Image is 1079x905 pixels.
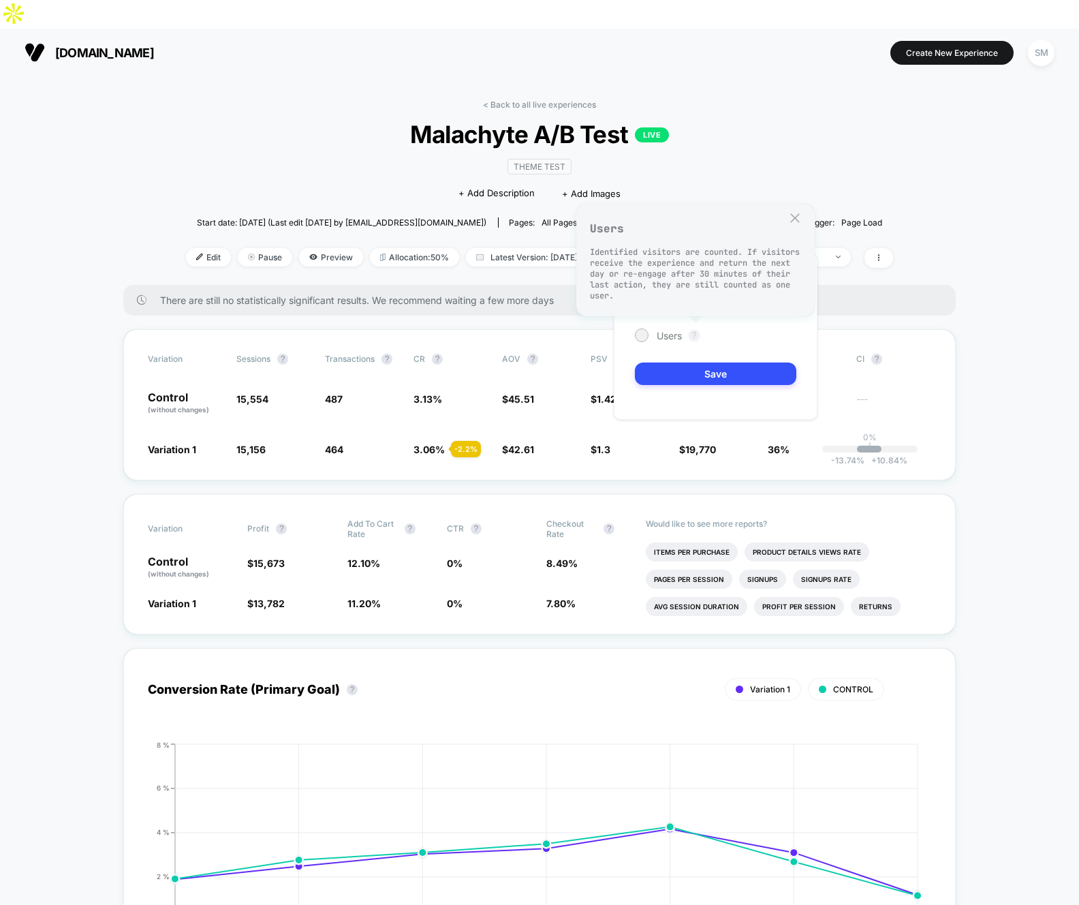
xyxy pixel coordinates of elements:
span: $ [247,598,285,609]
span: Variation 1 [750,684,790,694]
button: ? [871,354,882,365]
span: 1.3 [597,444,610,455]
span: Start date: [DATE] (Last edit [DATE] by [EMAIL_ADDRESS][DOMAIN_NAME]) [197,217,486,228]
span: $ [679,444,716,455]
span: 36% [768,444,789,455]
button: ? [527,354,538,365]
span: Page Load [841,217,882,228]
span: + [871,455,877,465]
span: 42.61 [508,444,534,455]
span: Theme Test [507,159,572,174]
span: Latest Version: [DATE] - [DATE] [466,248,636,266]
span: Add To Cart Rate [347,519,398,539]
span: CTR [447,523,464,534]
span: PSV [591,354,608,364]
tspan: 6 % [157,784,170,792]
a: < Back to all live experiences [483,99,596,110]
span: 13,782 [253,598,285,609]
img: edit [196,254,203,260]
li: Returns [851,597,901,616]
span: Transactions [325,354,375,364]
span: all pages [542,217,577,228]
span: Variation 1 [148,444,196,455]
span: Edit [186,248,231,266]
button: ? [277,354,288,365]
span: (without changes) [148,570,209,578]
span: Users [657,330,682,341]
p: Users [590,221,801,236]
button: ? [405,523,416,534]
span: Variation [148,519,223,539]
button: [DOMAIN_NAME] [20,42,158,63]
span: CI [856,354,931,365]
tspan: 2 % [157,872,170,880]
span: Preview [299,248,363,266]
li: Items Per Purchase [646,542,738,562]
span: 15,156 [236,444,266,455]
div: - 2.2 % [451,441,481,457]
p: LIVE [635,127,669,142]
tspan: 4 % [157,828,170,836]
p: 0% [863,432,877,442]
button: SM [1024,39,1059,67]
tspan: 8 % [157,740,170,748]
span: 19,770 [685,444,716,455]
p: | [869,442,871,452]
span: CR [413,354,425,364]
button: ? [381,354,392,365]
span: Sessions [236,354,270,364]
span: 3.13 % [413,393,442,405]
span: 1.42 [597,393,616,405]
span: Checkout Rate [546,519,597,539]
span: 10.84 % [864,455,907,465]
span: 3.06 % [413,444,445,455]
li: Signups Rate [793,570,860,589]
div: Pages: [509,217,577,228]
div: Trigger: [804,217,882,228]
span: 0 % [447,598,463,609]
img: end [248,254,255,260]
span: AOV [502,354,520,364]
span: 7.80 % [546,598,576,609]
span: $ [247,557,285,569]
span: -13.74 % [831,455,864,465]
span: Pause [238,248,292,266]
span: $ [591,444,610,455]
span: Malachyte A/B Test [221,120,858,149]
span: Variation 1 [148,598,196,609]
span: $ [502,393,534,405]
button: ? [432,354,443,365]
img: rebalance [380,254,386,261]
span: CONTROL [833,684,873,694]
li: Profit Per Session [754,597,844,616]
li: Pages Per Session [646,570,732,589]
button: ? [347,684,358,695]
span: + Add Description [458,187,535,200]
span: + Add Images [562,188,621,199]
button: ? [276,523,287,534]
span: 487 [325,393,343,405]
span: Allocation: 50% [370,248,459,266]
span: 8.49 % [546,557,578,569]
p: Would like to see more reports? [646,519,931,529]
span: 15,554 [236,393,268,405]
p: Control [148,392,223,415]
button: ? [689,330,700,341]
span: $ [591,393,616,405]
span: Profit [247,523,269,534]
img: Visually logo [25,42,45,63]
span: (without changes) [148,405,209,414]
img: end [836,256,841,258]
span: 15,673 [253,557,285,569]
span: There are still no statistically significant results. We recommend waiting a few more days [160,294,928,306]
button: ? [471,523,482,534]
button: Save [635,363,796,385]
button: Create New Experience [890,41,1014,65]
span: Variation [148,354,223,365]
button: ? [604,523,614,534]
div: SM [1028,40,1054,66]
span: $ [502,444,534,455]
img: calendar [476,254,484,260]
li: Avg Session Duration [646,597,747,616]
span: 11.20 % [347,598,381,609]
